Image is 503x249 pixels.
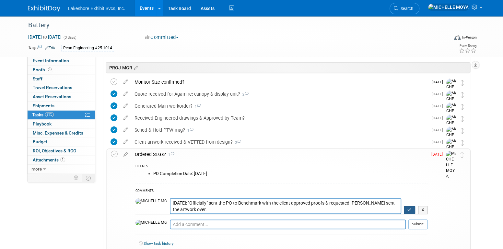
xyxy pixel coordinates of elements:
a: edit [120,91,131,97]
div: Event Rating [459,44,476,48]
span: 91% [45,112,54,117]
span: Lakeshore Exhibit Svcs, Inc. [68,6,125,11]
a: Event Information [28,56,95,65]
span: Tasks [32,112,54,117]
a: Playbook [28,120,95,128]
li: PD Completion Date: [DATE] [153,171,427,176]
textarea: [DATE]: grabbed PO#13376. Awaiting decisions on graphics prior to requesting from [PERSON_NAME] @... [170,198,401,214]
td: Tags [28,44,55,52]
img: MICHELLE MOYA [428,4,469,11]
span: 1 [193,104,201,109]
img: MICHELLE MOYA [446,102,456,131]
img: MICHELLE MOYA [446,138,456,167]
span: Search [398,6,413,11]
a: Asset Reservations [28,92,95,101]
img: MICHELLE MOYA [446,126,456,155]
td: Personalize Event Tab Strip [71,174,82,182]
img: MICHELLE MOYA [446,78,456,107]
a: Attachments1 [28,156,95,164]
div: Generated Main workorder? [131,101,428,112]
img: MICHELLE MOYA [446,90,456,119]
i: Move task [461,152,464,158]
a: edit [120,103,131,109]
a: edit [120,127,131,133]
div: Received Engineered drawings & Approved by Team? [131,113,428,124]
div: COMMENTS [135,188,427,195]
span: [DATE] [431,152,446,157]
a: edit [120,139,131,145]
span: 1 [166,153,174,157]
a: Travel Reservations [28,83,95,92]
span: [DATE] [432,140,446,144]
a: ROI, Objectives & ROO [28,147,95,155]
span: [DATE] [432,128,446,132]
span: [DATE] [432,80,446,84]
span: Booth not reserved yet [47,67,53,72]
div: PROJ MGR [106,62,470,73]
a: Tasks91% [28,111,95,119]
img: MICHELLE MOYA [135,198,167,204]
a: more [28,165,95,173]
img: ExhibitDay [28,6,60,12]
a: Booth [28,65,95,74]
a: Budget [28,137,95,146]
img: MICHELLE MOYA [135,220,167,226]
a: Edit sections [132,64,138,71]
a: Show task history [144,241,173,246]
span: Playbook [33,121,52,126]
div: Monitor Size confirmed? [131,77,428,88]
i: Move task [461,116,464,122]
span: Staff [33,76,42,81]
td: Toggle Event Tabs [82,174,95,182]
div: Event Format [410,34,477,43]
span: [DATE] [432,92,446,96]
div: Sched & Hold PTW mtg? [131,124,428,136]
span: 2 [240,92,249,97]
span: Shipments [33,103,54,108]
i: Move task [461,128,464,134]
span: Budget [33,139,47,144]
span: (3 days) [63,35,76,40]
span: Attachments [33,157,65,162]
div: DETAILS [135,164,427,170]
span: 1 [185,128,193,133]
span: more [31,166,42,172]
span: 1 [60,157,65,162]
a: Edit [45,46,55,50]
span: Event Information [33,58,69,63]
span: Travel Reservations [33,85,72,90]
span: Asset Reservations [33,94,71,99]
a: edit [120,115,131,121]
span: Misc. Expenses & Credits [33,130,83,136]
i: Move task [461,92,464,98]
i: Move task [461,104,464,110]
div: Ordered SEGs? [132,149,427,160]
a: Shipments [28,101,95,110]
i: Move task [461,140,464,146]
a: edit [120,151,132,157]
img: MICHELLE MOYA [446,114,456,143]
button: Committed [143,34,181,41]
button: Submit [408,219,427,229]
span: Booth [33,67,53,72]
div: Penn Engineering #25-1014 [61,45,114,52]
span: to [42,34,48,40]
div: Battery [26,19,439,31]
div: Client artwork received & VETTED from design? [131,136,428,148]
span: [DATE] [432,104,446,108]
a: Misc. Expenses & Credits [28,129,95,137]
i: Move task [461,80,464,86]
button: X [418,206,428,214]
img: Format-Inperson.png [454,35,461,40]
img: MICHELLE MOYA [446,151,456,179]
div: Quote received for Agam re: canopy & display unit? [131,89,428,100]
div: In-Person [462,35,477,40]
span: 3 [233,140,241,145]
a: Staff [28,75,95,83]
span: [DATE] [432,116,446,120]
span: ROI, Objectives & ROO [33,148,76,153]
a: Search [390,3,419,14]
a: edit [120,79,131,85]
span: [DATE] [DATE] [28,34,62,40]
